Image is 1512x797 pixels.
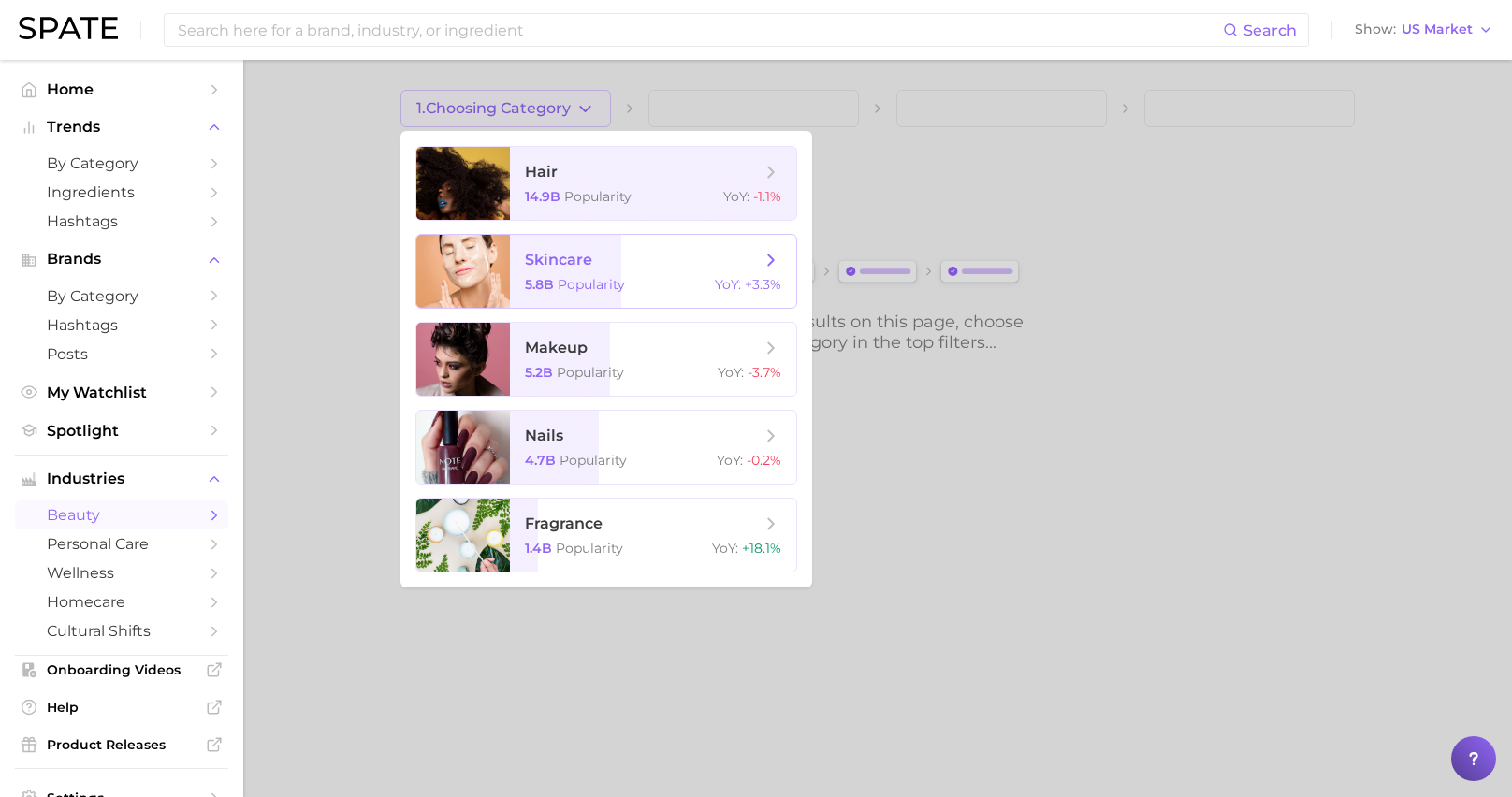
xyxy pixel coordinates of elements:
button: ShowUS Market [1350,18,1498,42]
span: Spotlight [47,422,196,440]
span: Hashtags [47,316,196,334]
a: homecare [15,587,228,616]
button: Trends [15,113,228,141]
span: YoY : [715,276,741,293]
span: makeup [525,339,588,356]
span: Help [47,699,196,716]
span: personal care [47,535,196,553]
span: homecare [47,593,196,611]
span: -3.7% [748,364,781,381]
a: Hashtags [15,311,228,340]
span: Industries [47,471,196,487]
a: Ingredients [15,178,228,207]
a: My Watchlist [15,378,228,407]
span: Popularity [564,188,632,205]
span: wellness [47,564,196,582]
span: cultural shifts [47,622,196,640]
span: Popularity [560,452,627,469]
span: +18.1% [742,540,781,557]
a: cultural shifts [15,616,228,645]
a: Hashtags [15,207,228,236]
span: US Market [1402,24,1473,35]
span: Popularity [558,276,625,293]
span: -1.1% [753,188,781,205]
a: Spotlight [15,416,228,445]
span: 1.4b [525,540,552,557]
span: 5.8b [525,276,554,293]
a: Onboarding Videos [15,656,228,684]
span: Product Releases [47,736,196,753]
span: Hashtags [47,212,196,230]
span: nails [525,427,563,444]
ul: 1.Choosing Category [400,131,812,587]
a: by Category [15,149,228,178]
span: YoY : [723,188,749,205]
span: YoY : [712,540,738,557]
span: My Watchlist [47,384,196,401]
img: SPATE [19,17,118,39]
button: Industries [15,465,228,493]
a: wellness [15,558,228,587]
span: 5.2b [525,364,553,381]
span: Popularity [557,364,624,381]
span: fragrance [525,514,603,532]
a: Home [15,75,228,104]
span: +3.3% [745,276,781,293]
span: Trends [47,119,196,136]
a: Help [15,693,228,721]
span: Posts [47,345,196,363]
span: YoY : [718,364,744,381]
span: Brands [47,251,196,268]
span: 14.9b [525,188,560,205]
a: beauty [15,500,228,529]
span: Ingredients [47,183,196,201]
a: personal care [15,529,228,558]
span: skincare [525,251,592,268]
span: Show [1355,24,1396,35]
span: Search [1243,22,1297,39]
span: Home [47,80,196,98]
span: by Category [47,287,196,305]
a: Product Releases [15,731,228,759]
span: Onboarding Videos [47,661,196,678]
span: 4.7b [525,452,556,469]
span: beauty [47,506,196,524]
a: Posts [15,340,228,369]
button: Brands [15,245,228,273]
span: hair [525,163,558,181]
input: Search here for a brand, industry, or ingredient [176,14,1223,46]
a: by Category [15,282,228,311]
span: by Category [47,154,196,172]
span: Popularity [556,540,623,557]
span: YoY : [717,452,743,469]
span: -0.2% [747,452,781,469]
